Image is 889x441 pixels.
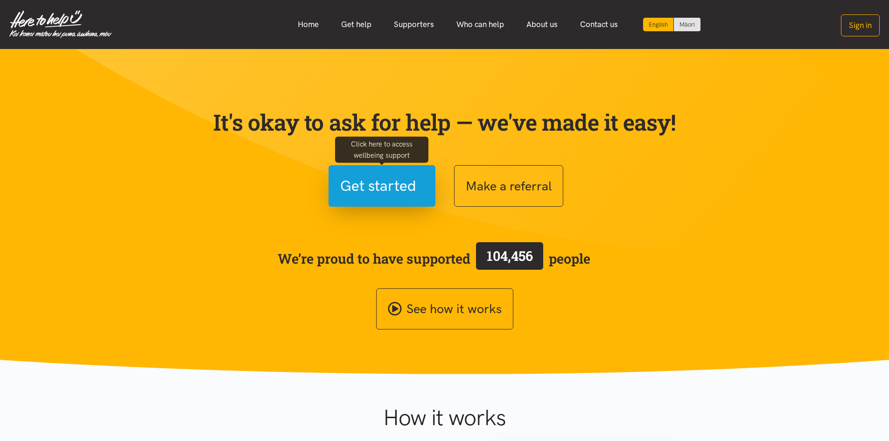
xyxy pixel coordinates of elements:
[569,14,629,35] a: Contact us
[340,174,416,198] span: Get started
[445,14,515,35] a: Who can help
[292,404,597,431] h1: How it works
[470,240,549,277] a: 104,456
[335,136,428,162] div: Click here to access wellbeing support
[376,288,513,330] a: See how it works
[383,14,445,35] a: Supporters
[330,14,383,35] a: Get help
[9,10,112,38] img: Home
[329,165,435,207] button: Get started
[211,109,678,136] p: It's okay to ask for help — we've made it easy!
[643,18,674,31] div: Current language
[487,247,533,265] span: 104,456
[674,18,700,31] a: Switch to Te Reo Māori
[515,14,569,35] a: About us
[841,14,880,36] button: Sign in
[278,240,590,277] span: We’re proud to have supported people
[454,165,563,207] button: Make a referral
[643,18,701,31] div: Language toggle
[287,14,330,35] a: Home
